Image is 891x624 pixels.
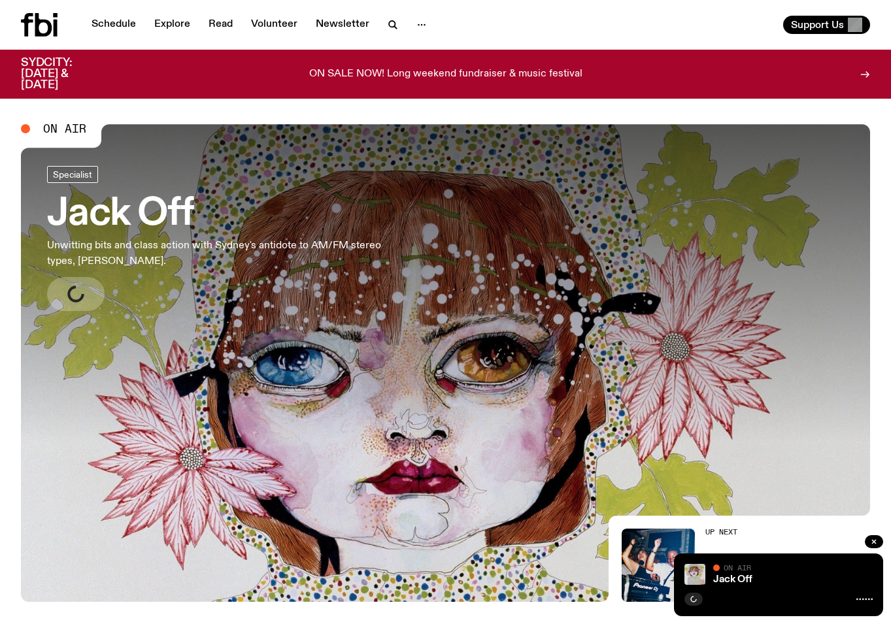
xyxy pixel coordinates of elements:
img: a dotty lady cuddling her cat amongst flowers [684,564,705,585]
p: ON SALE NOW! Long weekend fundraiser & music festival [309,69,582,80]
p: Unwitting bits and class action with Sydney's antidote to AM/FM stereo types, [PERSON_NAME]. [47,238,382,269]
a: a dotty lady cuddling her cat amongst flowers [21,124,870,602]
a: Schedule [84,16,144,34]
button: Support Us [783,16,870,34]
span: Support Us [791,19,844,31]
h3: SYDCITY: [DATE] & [DATE] [21,57,105,91]
span: Specialist [53,169,92,179]
a: Newsletter [308,16,377,34]
h3: Jack Off [47,196,382,233]
span: On Air [724,563,751,572]
a: Jack OffUnwitting bits and class action with Sydney's antidote to AM/FM stereo types, [PERSON_NAME]. [47,166,382,311]
a: Explore [146,16,198,34]
a: Jack Off [713,574,752,585]
span: On Air [43,123,86,135]
a: Volunteer [243,16,305,34]
a: Specialist [47,166,98,183]
h2: Up Next [705,529,805,536]
a: Read [201,16,241,34]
